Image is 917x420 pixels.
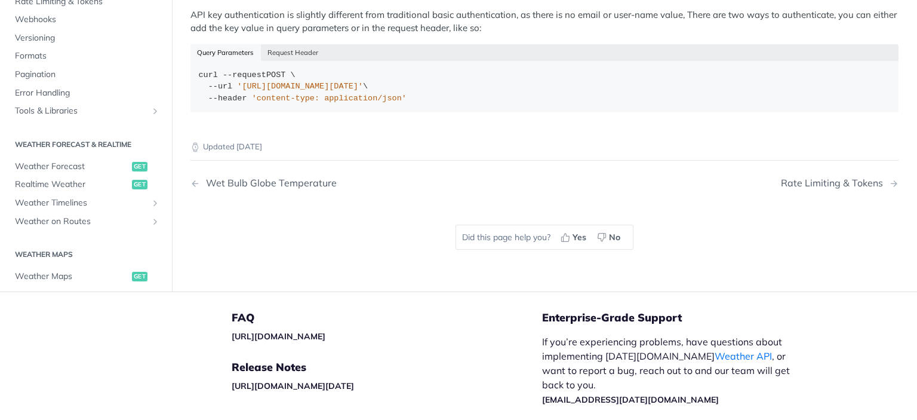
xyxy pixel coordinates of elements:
span: get [132,272,147,282]
p: API key authentication is slightly different from traditional basic authentication, as there is n... [190,8,898,35]
a: [URL][DOMAIN_NAME][DATE] [232,381,354,391]
h5: Enterprise-Grade Support [542,311,821,325]
span: Weather Maps [15,271,129,283]
span: 'content-type: application/json' [252,94,407,103]
a: Next Page: Rate Limiting & Tokens [781,177,898,189]
a: Weather TimelinesShow subpages for Weather Timelines [9,194,163,212]
a: Formats [9,48,163,66]
span: --url [208,82,233,91]
h5: Release Notes [232,360,542,375]
a: Weather Mapsget [9,268,163,286]
span: Yes [573,231,586,244]
span: Formats [15,51,160,63]
span: No [609,231,620,244]
a: [EMAIL_ADDRESS][DATE][DOMAIN_NAME] [542,394,719,405]
a: [URL][DOMAIN_NAME] [232,331,325,342]
span: get [132,180,147,190]
a: Error Handling [9,84,163,102]
span: Versioning [15,32,160,44]
span: Webhooks [15,14,160,26]
a: Webhooks [9,11,163,29]
a: Weather on RoutesShow subpages for Weather on Routes [9,213,163,231]
div: POST \ \ [199,69,891,105]
h5: FAQ [232,311,542,325]
span: get [132,162,147,171]
span: '[URL][DOMAIN_NAME][DATE]' [237,82,363,91]
span: Error Handling [15,87,160,99]
button: Show subpages for Weather on Routes [150,217,160,226]
span: --request [223,70,266,79]
div: Rate Limiting & Tokens [781,177,889,189]
span: Weather on Routes [15,216,147,228]
a: Previous Page: Wet Bulb Globe Temperature [190,177,494,189]
button: Yes [556,228,593,246]
p: Updated [DATE] [190,141,898,153]
span: Pagination [15,69,160,81]
a: Realtime Weatherget [9,176,163,194]
div: Wet Bulb Globe Temperature [200,177,337,189]
span: curl [199,70,218,79]
a: Tools & LibrariesShow subpages for Tools & Libraries [9,103,163,121]
a: Pagination [9,66,163,84]
a: Weather Forecastget [9,158,163,176]
button: Show subpages for Tools & Libraries [150,107,160,117]
a: Versioning [9,29,163,47]
button: Request Header [261,44,325,61]
h2: Weather Forecast & realtime [9,139,163,150]
span: --header [208,94,247,103]
div: Did this page help you? [456,225,633,250]
span: Weather Timelines [15,197,147,209]
nav: Pagination Controls [190,165,898,201]
p: If you’re experiencing problems, have questions about implementing [DATE][DOMAIN_NAME] , or want ... [542,335,802,406]
span: Weather Forecast [15,161,129,173]
span: Realtime Weather [15,179,129,191]
span: Tools & Libraries [15,106,147,118]
button: Show subpages for Weather Timelines [150,198,160,208]
a: Weather API [715,350,772,362]
button: No [593,228,627,246]
h2: Weather Maps [9,250,163,260]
